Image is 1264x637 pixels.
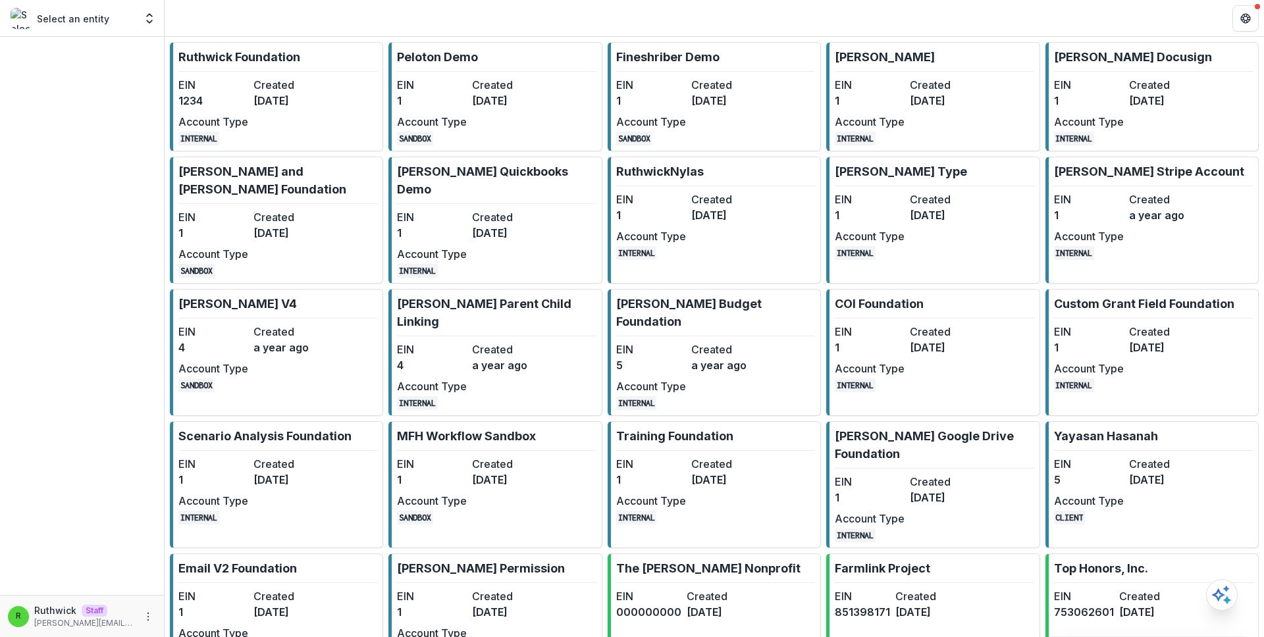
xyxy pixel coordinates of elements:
p: Email V2 Foundation [178,559,297,577]
dt: EIN [397,77,467,93]
a: Training FoundationEIN1Created[DATE]Account TypeINTERNAL [608,421,821,548]
dd: [DATE] [910,93,980,109]
dt: EIN [178,588,248,604]
dt: Created [253,588,323,604]
dd: 1 [616,93,686,109]
p: [PERSON_NAME] Type [835,163,967,180]
dt: EIN [178,456,248,472]
code: INTERNAL [835,378,876,392]
dd: 1 [397,93,467,109]
p: Ruthwick [34,603,76,617]
dt: Account Type [397,246,467,262]
dd: [DATE] [691,93,761,109]
dd: 1 [178,472,248,488]
p: MFH Workflow Sandbox [397,427,536,445]
dt: Account Type [616,114,686,130]
dd: 1 [616,472,686,488]
dd: a year ago [472,357,542,373]
p: Staff [82,605,107,617]
dd: 1 [397,225,467,241]
p: [PERSON_NAME][EMAIL_ADDRESS][DOMAIN_NAME] [34,617,135,629]
dt: EIN [178,324,248,340]
dd: [DATE] [1129,93,1199,109]
code: INTERNAL [1054,378,1095,392]
dt: Account Type [835,114,905,130]
dt: EIN [1054,191,1124,207]
dt: Account Type [397,114,467,130]
button: Open AI Assistant [1206,579,1238,611]
dt: Account Type [1054,228,1124,244]
dd: 1 [178,225,248,241]
dt: Account Type [616,493,686,509]
p: [PERSON_NAME] Budget Foundation [616,295,815,330]
dt: Created [895,588,951,604]
dt: Account Type [835,511,905,526]
dt: Account Type [1054,114,1124,130]
dt: Created [691,342,761,357]
dt: Created [253,324,323,340]
dt: Created [691,191,761,207]
dt: Created [472,342,542,357]
dt: EIN [397,342,467,357]
dt: Created [910,324,980,340]
dt: Account Type [1054,493,1124,509]
code: INTERNAL [835,528,876,542]
dt: EIN [1054,456,1124,472]
code: INTERNAL [616,511,657,524]
p: Training Foundation [616,427,733,445]
p: Scenario Analysis Foundation [178,427,352,445]
p: Farmlink Project [835,559,930,577]
button: Get Help [1232,5,1259,32]
dd: [DATE] [910,490,980,505]
dt: EIN [178,209,248,225]
p: Top Honors, Inc. [1054,559,1148,577]
a: MFH Workflow SandboxEIN1Created[DATE]Account TypeSANDBOX [388,421,602,548]
a: RuthwickNylasEIN1Created[DATE]Account TypeINTERNAL [608,157,821,284]
dt: Created [1129,456,1199,472]
a: COI FoundationEIN1Created[DATE]Account TypeINTERNAL [826,289,1040,416]
dt: EIN [397,456,467,472]
code: SANDBOX [397,511,433,524]
a: [PERSON_NAME] Quickbooks DemoEIN1Created[DATE]Account TypeINTERNAL [388,157,602,284]
dd: 5 [1054,472,1124,488]
p: The [PERSON_NAME] Nonprofit [616,559,801,577]
dt: EIN [616,456,686,472]
dd: [DATE] [472,225,542,241]
code: INTERNAL [616,396,657,410]
dt: Created [253,456,323,472]
dt: Account Type [397,493,467,509]
dd: [DATE] [691,207,761,223]
dt: Created [472,456,542,472]
dt: Account Type [835,361,905,376]
dd: [DATE] [253,225,323,241]
a: Fineshriber DemoEIN1Created[DATE]Account TypeSANDBOX [608,42,821,151]
dt: Account Type [178,114,248,130]
a: [PERSON_NAME] Google Drive FoundationEIN1Created[DATE]Account TypeINTERNAL [826,421,1040,548]
dt: EIN [835,324,905,340]
dt: Created [1129,324,1199,340]
dt: Account Type [397,378,467,394]
dd: 1 [1054,340,1124,355]
dd: 1 [1054,93,1124,109]
dt: Created [910,77,980,93]
dd: 000000000 [616,604,681,620]
a: [PERSON_NAME]EIN1Created[DATE]Account TypeINTERNAL [826,42,1040,151]
dt: Account Type [178,361,248,376]
a: [PERSON_NAME] DocusignEIN1Created[DATE]Account TypeINTERNAL [1045,42,1259,151]
code: SANDBOX [178,378,215,392]
a: Yayasan HasanahEIN5Created[DATE]Account TypeCLIENT [1045,421,1259,548]
a: Custom Grant Field FoundationEIN1Created[DATE]Account TypeINTERNAL [1045,289,1259,416]
dt: EIN [835,191,905,207]
dt: EIN [835,588,890,604]
dt: EIN [1054,77,1124,93]
dd: [DATE] [253,93,323,109]
dt: EIN [397,588,467,604]
dt: Created [472,588,542,604]
p: [PERSON_NAME] and [PERSON_NAME] Foundation [178,163,377,198]
code: INTERNAL [835,132,876,145]
dd: 1 [616,207,686,223]
dd: 5 [616,357,686,373]
dd: [DATE] [691,472,761,488]
code: SANDBOX [616,132,652,145]
dt: EIN [616,191,686,207]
